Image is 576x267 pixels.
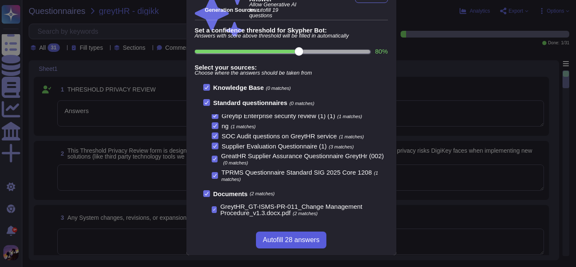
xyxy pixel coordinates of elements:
[293,211,318,216] span: (2 matches)
[256,232,326,248] button: Autofill 28 answers
[289,101,314,106] span: (0 matches)
[223,160,248,165] span: (0 matches)
[222,112,335,119] span: Greytip Enterprise security review (1) (1)
[222,132,337,140] span: SOC Audit questions on GreytHR service
[375,48,388,54] label: 80 %
[263,237,319,243] span: Autofill 28 answers
[195,70,388,76] span: Choose where the answers should be taken from
[213,99,288,106] b: Standard questionnaires
[213,84,264,91] b: Knowledge Base
[195,27,388,33] b: Set a confidence threshold for Skypher Bot:
[221,169,372,176] span: TPRMS Questionnaire Standard SIG 2025 Core 1208
[221,152,384,159] span: GreatHR Supplier Assurance Questionnaire GreytHr (002)
[266,86,291,91] span: (0 matches)
[205,7,259,13] b: Generation Sources :
[337,114,362,119] span: (1 matches)
[195,64,388,70] b: Select your sources:
[249,2,300,18] span: Allow Generative AI to autofill 19 questions
[222,122,229,129] span: ng
[329,144,354,149] span: (3 matches)
[231,124,256,129] span: (1 matches)
[222,143,327,150] span: Supplier Evaluation Questionnaire (1)
[339,134,364,139] span: (1 matches)
[220,203,362,216] span: GreytHR_GT-ISMS-PR-011_Change Management Procedure_v1.3.docx.pdf
[250,191,275,196] span: (2 matches)
[195,33,388,39] span: Answers with score above threshold will be filled in automatically
[221,170,378,182] span: (1 matches)
[213,191,248,197] b: Documents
